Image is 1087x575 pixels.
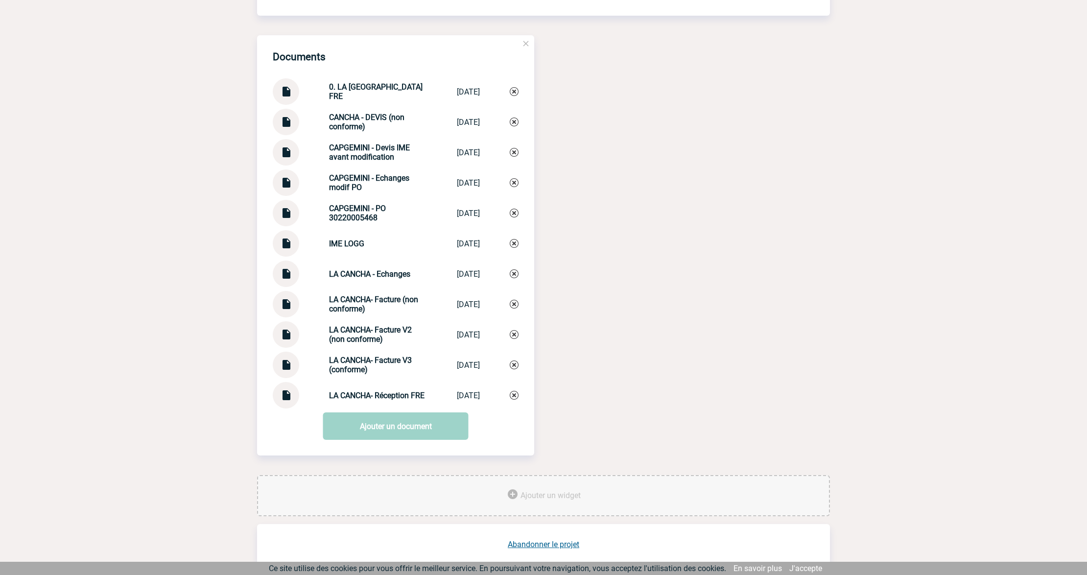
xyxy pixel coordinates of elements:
[257,475,830,516] div: Ajouter des outils d'aide à la gestion de votre événement
[457,209,480,218] div: [DATE]
[329,143,410,162] strong: CAPGEMINI - Devis IME avant modification
[323,412,469,440] a: Ajouter un document
[510,148,519,157] img: Supprimer
[510,300,519,309] img: Supprimer
[510,178,519,187] img: Supprimer
[457,178,480,188] div: [DATE]
[329,173,409,192] strong: CAPGEMINI - Echanges modif PO
[457,87,480,96] div: [DATE]
[510,269,519,278] img: Supprimer
[457,391,480,400] div: [DATE]
[329,82,423,101] strong: 0. LA [GEOGRAPHIC_DATA] FRE
[329,204,386,222] strong: CAPGEMINI - PO 30220005468
[510,239,519,248] img: Supprimer
[329,295,418,313] strong: LA CANCHA- Facture (non conforme)
[329,356,412,374] strong: LA CANCHA- Facture V3 (conforme)
[457,300,480,309] div: [DATE]
[457,269,480,279] div: [DATE]
[520,491,581,500] span: Ajouter un widget
[329,269,410,279] strong: LA CANCHA - Echanges
[329,391,425,400] strong: LA CANCHA- Réception FRE
[508,540,579,549] a: Abandonner le projet
[510,391,519,400] img: Supprimer
[510,330,519,339] img: Supprimer
[273,51,326,63] h4: Documents
[521,39,530,48] img: close.png
[457,239,480,248] div: [DATE]
[510,209,519,217] img: Supprimer
[329,113,404,131] strong: CANCHA - DEVIS (non conforme)
[269,564,726,573] span: Ce site utilise des cookies pour vous offrir le meilleur service. En poursuivant votre navigation...
[457,360,480,370] div: [DATE]
[510,360,519,369] img: Supprimer
[510,118,519,126] img: Supprimer
[733,564,782,573] a: En savoir plus
[789,564,822,573] a: J'accepte
[329,239,364,248] strong: IME LOGG
[457,148,480,157] div: [DATE]
[457,330,480,339] div: [DATE]
[510,87,519,96] img: Supprimer
[329,325,412,344] strong: LA CANCHA- Facture V2 (non conforme)
[457,118,480,127] div: [DATE]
